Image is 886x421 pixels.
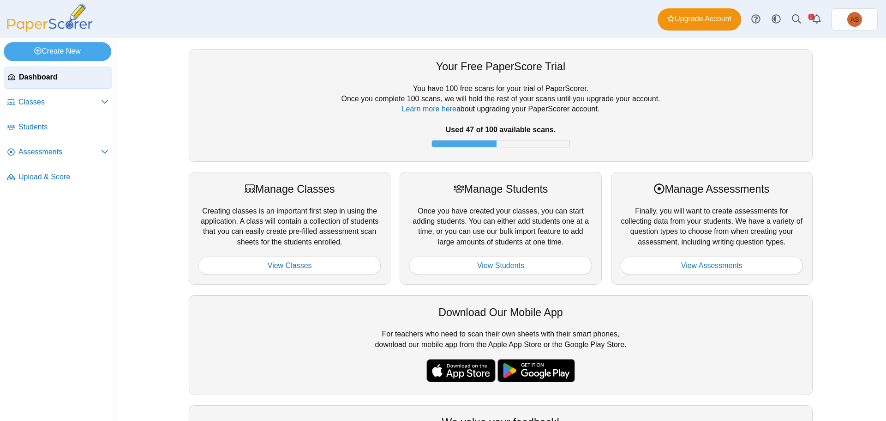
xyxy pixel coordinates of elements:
[18,172,108,182] span: Upload & Score
[4,67,112,89] a: Dashboard
[4,4,96,32] img: PaperScorer
[807,9,827,30] a: Alerts
[850,16,859,23] span: Andrea Sheaffer
[402,105,456,113] a: Learn more here
[658,8,741,31] a: Upgrade Account
[198,305,803,320] div: Download Our Mobile App
[426,359,496,382] img: apple-store-badge.svg
[409,182,592,196] div: Manage Students
[400,172,601,285] div: Once you have created your classes, you can start adding students. You can either add students on...
[4,42,111,61] a: Create New
[832,8,878,31] a: Andrea Sheaffer
[4,25,96,33] a: PaperScorer
[621,182,803,196] div: Manage Assessments
[198,256,381,275] a: View Classes
[4,116,112,139] a: Students
[611,172,813,285] div: Finally, you will want to create assessments for collecting data from your students. We have a va...
[18,147,101,157] span: Assessments
[4,92,112,114] a: Classes
[621,256,803,275] a: View Assessments
[4,166,112,189] a: Upload & Score
[847,12,862,27] span: Andrea Sheaffer
[446,126,556,134] b: Used 47 of 100 available scans.
[189,295,813,395] div: For teachers who need to scan their own sheets with their smart phones, download our mobile app f...
[4,141,112,164] a: Assessments
[198,59,803,74] div: Your Free PaperScore Trial
[189,172,390,285] div: Creating classes is an important first step in using the application. A class will contain a coll...
[409,256,592,275] a: View Students
[18,97,101,107] span: Classes
[198,84,803,152] div: You have 100 free scans for your trial of PaperScorer. Once you complete 100 scans, we will hold ...
[497,359,575,382] img: google-play-badge.png
[667,14,731,24] span: Upgrade Account
[18,122,108,132] span: Students
[19,72,108,82] span: Dashboard
[198,182,381,196] div: Manage Classes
